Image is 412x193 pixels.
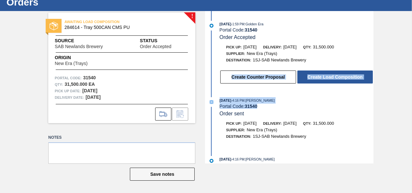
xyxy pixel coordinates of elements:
[283,121,297,126] span: [DATE]
[130,168,195,181] button: Save notes
[247,127,277,132] span: New Era (Trays)
[303,122,311,125] span: Qty:
[55,94,84,101] span: Delivery Date:
[220,71,296,84] button: Create Counter Proposal
[155,108,171,121] div: Go to Load Composition
[55,44,103,49] span: SAB Newlands Brewery
[303,45,311,49] span: Qty:
[210,100,213,104] img: atual
[313,45,334,49] span: 31,500.000
[82,88,97,93] strong: [DATE]
[55,88,81,94] span: Pick up Date:
[253,134,306,139] span: 1SJ-SAB Newlands Brewery
[64,82,95,87] strong: 31,500.000 EA
[297,71,373,84] button: Create Load Composition
[172,108,188,121] div: Inform order change
[231,22,245,26] span: - 1:59 PM
[220,98,231,102] span: [DATE]
[226,122,242,125] span: Pick up:
[220,34,256,40] span: Order Accepted
[226,128,245,132] span: Supplier:
[226,58,251,62] span: Destination:
[220,104,373,109] div: Portal Code:
[313,121,334,126] span: 31,500.000
[283,45,297,49] span: [DATE]
[245,98,275,102] span: : [PERSON_NAME]
[245,104,257,109] strong: 31540
[245,163,257,168] strong: 31540
[55,37,122,44] span: Source
[64,19,155,25] span: AWAITING LOAD COMPOSITION
[245,157,275,161] span: : [PERSON_NAME]
[86,95,100,100] strong: [DATE]
[48,133,195,142] label: Notes
[55,81,63,88] span: Qty :
[263,45,281,49] span: Delivery:
[55,75,82,81] span: Portal Code:
[226,52,245,56] span: Supplier:
[220,163,373,168] div: Portal Code:
[83,75,96,80] strong: 31540
[231,99,245,102] span: - 4:16 PM
[243,121,257,126] span: [DATE]
[231,158,245,161] span: - 4:16 PM
[220,111,244,116] span: Order sent
[226,135,251,138] span: Destination:
[263,122,281,125] span: Delivery:
[247,51,277,56] span: New Era (Trays)
[220,22,231,26] span: [DATE]
[140,37,189,44] span: Status
[245,22,264,26] span: : Golden Era
[245,27,257,32] strong: 31540
[64,25,182,30] span: 284614 - Tray 500CAN CMS PU
[226,45,242,49] span: Pick up:
[210,24,213,28] img: atual
[210,159,213,163] img: atual
[220,27,373,32] div: Portal Code:
[243,45,257,49] span: [DATE]
[55,54,104,61] span: Origin
[50,22,58,30] img: status
[140,44,171,49] span: Order Accepted
[220,157,231,161] span: [DATE]
[55,61,87,66] span: New Era (Trays)
[253,58,306,62] span: 1SJ-SAB Newlands Brewery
